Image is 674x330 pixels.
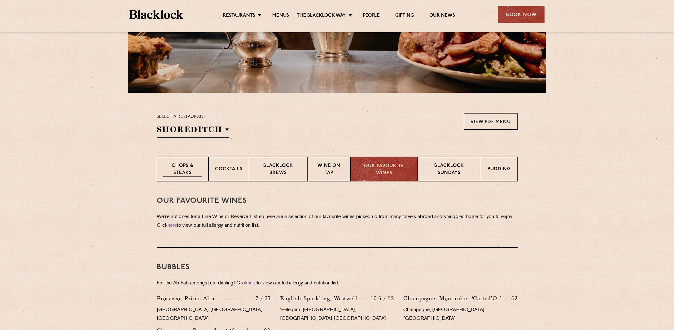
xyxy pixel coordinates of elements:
a: here [247,281,257,286]
p: Champagne, [GEOGRAPHIC_DATA] [GEOGRAPHIC_DATA] [403,306,517,323]
p: 62 [508,294,518,302]
p: Chops & Steaks [163,163,202,177]
p: [GEOGRAPHIC_DATA] [GEOGRAPHIC_DATA] [GEOGRAPHIC_DATA] [157,306,271,323]
h2: Shoreditch [157,124,229,138]
h3: bubbles [157,263,518,271]
p: Pudding [488,166,511,174]
p: 10.5 / 52 [368,294,394,302]
a: Our News [429,13,455,20]
p: Select a restaurant [157,113,229,121]
a: View PDF Menu [464,113,518,130]
p: Blacklock Brews [256,163,301,177]
img: BL_Textured_Logo-footer-cropped.svg [129,10,183,19]
p: Champagne, Moutardier ‘Carted’Or’ [403,294,504,303]
p: For the Ab Fab amongst us, dahling! Click to view our full allergy and nutrition list. [157,279,518,288]
p: Cocktails [215,166,243,174]
a: here [168,223,177,228]
p: We’re not ones for a Fine Wine or Reserve List so here are a selection of our favourite wines pic... [157,213,518,230]
p: Our favourite wines [357,163,411,177]
p: English Sparkling, Westwell [280,294,361,303]
p: Prosecco, Prima Alta [157,294,217,303]
a: Restaurants [223,13,255,20]
p: ‘Pelegrim’ [GEOGRAPHIC_DATA], [GEOGRAPHIC_DATA] [GEOGRAPHIC_DATA] [280,306,394,323]
a: The Blacklock Way [297,13,346,20]
p: 7 / 37 [252,294,271,302]
a: Menus [272,13,289,20]
a: Gifting [395,13,414,20]
p: Wine on Tap [314,163,344,177]
p: Blacklock Sundays [424,163,475,177]
a: People [363,13,380,20]
h3: Our Favourite Wines [157,197,518,205]
div: Book Now [498,6,545,23]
